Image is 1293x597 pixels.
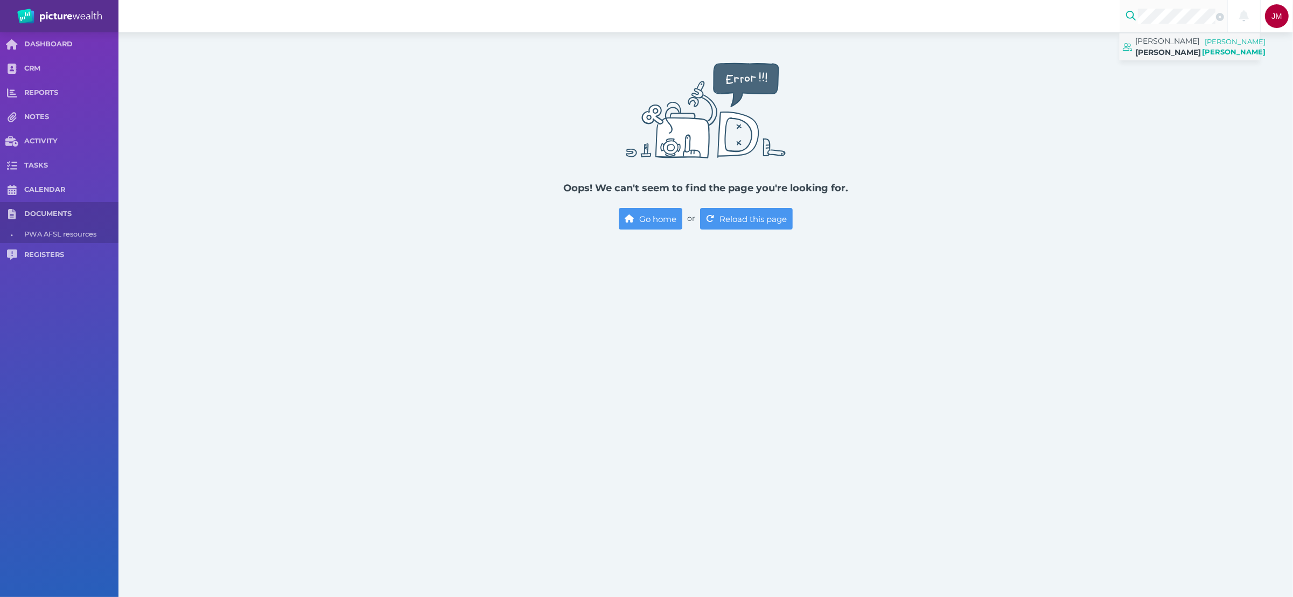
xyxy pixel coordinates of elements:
[24,113,118,122] span: NOTES
[700,208,793,230] button: Reload this page
[24,40,118,49] span: DASHBOARD
[1271,12,1282,20] span: JM
[1265,4,1289,28] div: Jonathon Martino
[24,161,118,170] span: TASKS
[637,214,682,224] span: Go home
[1136,36,1200,46] span: [PERSON_NAME]
[24,251,118,260] span: REGISTERS
[1120,33,1260,60] a: [PERSON_NAME][PERSON_NAME][PERSON_NAME][PERSON_NAME]
[24,185,118,195] span: CALENDAR
[24,226,115,243] span: PWA AFSL resources
[626,63,786,158] img: Error
[1203,47,1266,56] span: [PERSON_NAME]
[563,182,848,194] span: Oops! We can't seem to find the page you're looking for.
[24,137,118,146] span: ACTIVITY
[24,88,118,98] span: REPORTS
[17,9,102,24] img: PW
[619,208,682,230] a: Go home
[1215,12,1224,20] button: Clear
[1136,47,1201,57] span: [PERSON_NAME]
[717,214,792,224] span: Reload this page
[24,210,118,219] span: DOCUMENTS
[1205,37,1266,46] span: [PERSON_NAME]
[24,64,118,73] span: CRM
[687,213,695,223] span: or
